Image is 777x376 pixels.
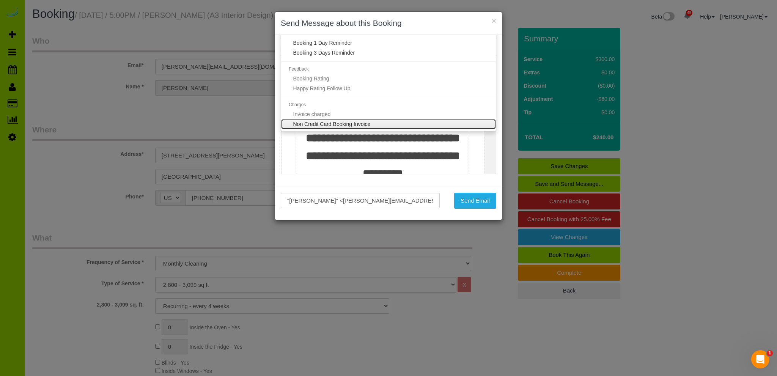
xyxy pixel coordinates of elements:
span: Booking 3 Days Reminder [293,50,355,56]
span: Feedback [289,66,309,72]
button: × [492,17,496,25]
span: 1 [767,350,773,356]
iframe: Intercom live chat [751,350,769,368]
span: The booking's payment method must be set to Credit Card before you can send this email. [293,111,331,117]
span: The booking must be marked as Completed first before you can send this email. [293,76,329,82]
label: Message [275,46,502,53]
button: Send Email [454,193,496,209]
span: Booking 1 Day Reminder [293,40,352,46]
span: Charges [289,102,306,107]
h3: Send Message about this Booking [281,17,496,29]
span: The booking must be marked as Completed first before you can send this email. [293,85,351,91]
span: Non Credit Card Booking Invoice [293,121,371,127]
